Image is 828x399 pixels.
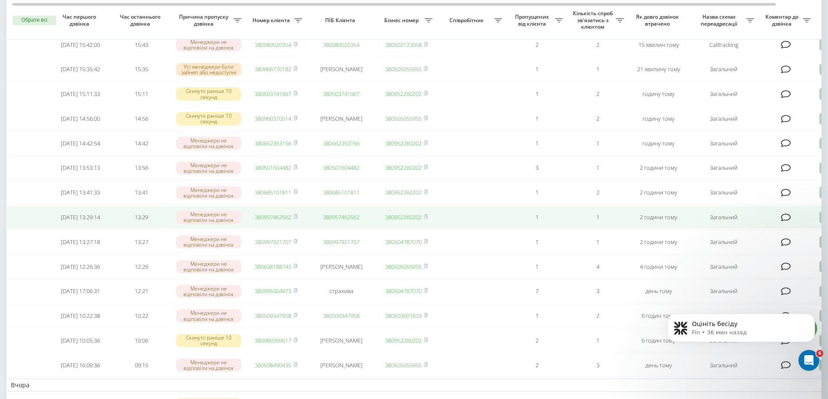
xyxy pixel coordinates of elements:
[323,164,359,171] a: 380501604482
[57,13,104,27] span: Час першого дзвінка
[111,231,172,254] td: 13:27
[255,213,291,221] a: 380957462562
[567,107,628,130] td: 2
[323,90,359,98] a: 380503741667
[689,82,758,106] td: Загальний
[689,255,758,278] td: Загальний
[250,17,294,24] span: Номер клієнта
[176,13,233,27] span: Причина пропуску дзвінка
[111,181,172,204] td: 13:41
[567,132,628,155] td: 1
[385,188,422,196] a: 380952260202
[50,132,111,155] td: [DATE] 14:42:54
[255,188,291,196] a: 380685101811
[255,41,291,49] a: 380989020354
[385,361,422,369] a: 380505055955
[506,255,567,278] td: 1
[567,206,628,229] td: 1
[323,213,359,221] a: 380957462562
[567,231,628,254] td: 1
[255,90,291,98] a: 380503741667
[628,33,689,56] td: 15 хвилин тому
[111,33,172,56] td: 15:43
[176,38,241,51] div: Менеджери не відповіли на дзвінок
[628,206,689,229] td: 2 години тому
[567,181,628,204] td: 2
[567,354,628,377] td: 3
[111,354,172,377] td: 09:15
[176,334,241,347] div: Скинуто раніше 10 секунд
[689,107,758,130] td: Загальний
[567,157,628,180] td: 1
[567,82,628,106] td: 2
[506,206,567,229] td: 1
[689,157,758,180] td: Загальний
[506,132,567,155] td: 1
[50,231,111,254] td: [DATE] 13:27:18
[567,280,628,303] td: 3
[689,33,758,56] td: Calltracking
[385,41,422,49] a: 380502123058
[441,17,494,24] span: Співробітник
[567,329,628,352] td: 1
[506,181,567,204] td: 1
[176,87,241,100] div: Скинуто раніше 10 секунд
[763,13,803,27] span: Коментар до дзвінка
[689,231,758,254] td: Загальний
[176,359,241,372] div: Менеджери не відповіли на дзвінок
[628,132,689,155] td: годину тому
[306,280,376,303] td: страхова
[50,33,111,56] td: [DATE] 15:42:00
[323,139,359,147] a: 380662353156
[111,157,172,180] td: 13:56
[506,354,567,377] td: 2
[506,280,567,303] td: 7
[506,107,567,130] td: 1
[567,58,628,81] td: 1
[176,112,241,125] div: Скинуто раніше 10 секунд
[255,238,291,246] a: 380997921707
[628,255,689,278] td: 4 години тому
[111,107,172,130] td: 14:56
[323,188,359,196] a: 380685101811
[385,336,422,344] a: 380952260202
[385,164,422,171] a: 380952260202
[572,10,616,30] span: Кількість спроб зв'язатись з клієнтом
[50,206,111,229] td: [DATE] 13:29:14
[567,255,628,278] td: 4
[689,58,758,81] td: Загальний
[255,336,291,344] a: 380989269617
[255,312,291,320] a: 380509347958
[50,58,111,81] td: [DATE] 15:35:42
[255,263,291,270] a: 380638188743
[385,263,422,270] a: 380505055955
[255,139,291,147] a: 380662353156
[511,13,555,27] span: Пропущених від клієнта
[176,285,241,298] div: Менеджери не відповіли на дзвінок
[111,132,172,155] td: 14:42
[385,65,422,73] a: 380505055955
[255,115,291,122] a: 380960370514
[111,280,172,303] td: 12:21
[816,350,823,357] span: 6
[628,231,689,254] td: 2 години тому
[176,211,241,224] div: Менеджери не відповіли на дзвінок
[176,63,241,76] div: Усі менеджери були зайняті або недоступні
[255,164,291,171] a: 380501604482
[628,107,689,130] td: годину тому
[628,329,689,352] td: 6 годин тому
[385,139,422,147] a: 380952260202
[693,13,746,27] span: Назва схеми переадресації
[176,186,241,199] div: Менеджери не відповіли на дзвінок
[13,16,56,25] button: Обрати всі
[50,280,111,303] td: [DATE] 17:06:31
[118,13,165,27] span: Час останнього дзвінка
[567,33,628,56] td: 2
[255,287,291,295] a: 380995304973
[255,361,291,369] a: 380508490435
[506,231,567,254] td: 1
[628,354,689,377] td: день тому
